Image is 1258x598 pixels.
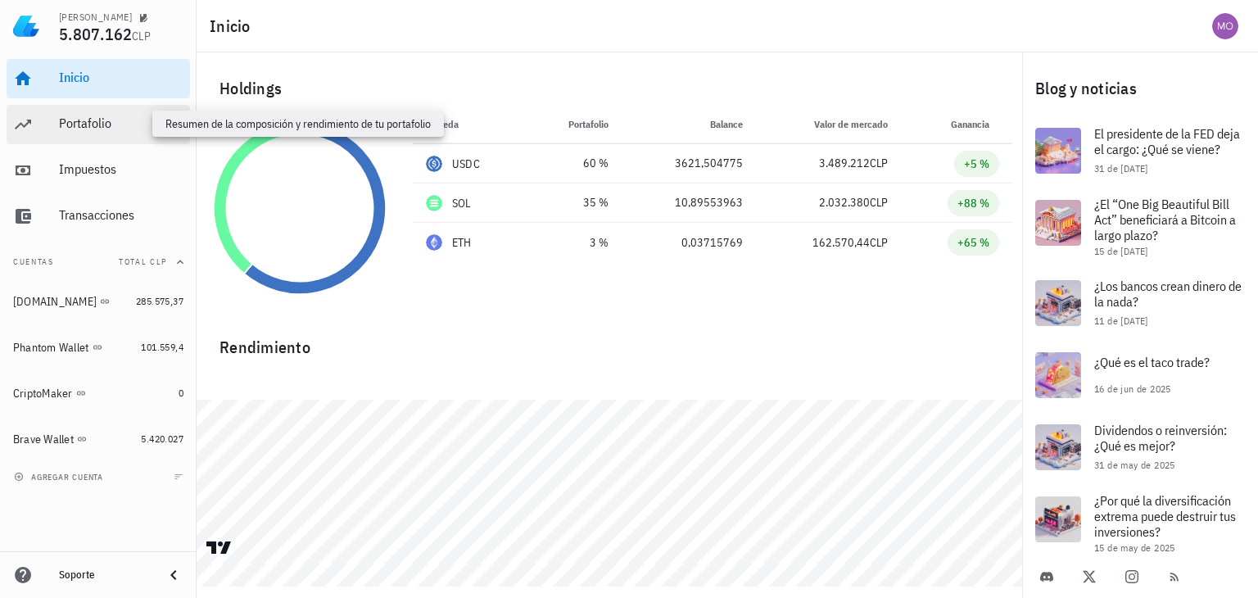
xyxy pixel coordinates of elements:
a: CriptoMaker 0 [7,374,190,413]
a: Phantom Wallet 101.559,4 [7,328,190,367]
div: Portafolio [59,116,183,131]
div: Inicio [59,70,183,85]
span: 162.570,44 [812,235,870,250]
div: ETH-icon [426,234,442,251]
span: 31 de may de 2025 [1094,459,1175,471]
span: 3.489.212 [819,156,870,170]
div: avatar [1212,13,1238,39]
a: Transacciones [7,197,190,236]
div: ETH [452,234,472,251]
div: +65 % [957,234,989,251]
span: ¿El “One Big Beautiful Bill Act” beneficiará a Bitcoin a largo plazo? [1094,196,1236,243]
div: USDC [452,156,480,172]
th: Valor de mercado [756,105,901,144]
span: 5.807.162 [59,23,132,45]
button: agregar cuenta [10,469,111,485]
a: ¿Los bancos crean dinero de la nada? 11 de [DATE] [1022,267,1258,339]
span: 16 de jun de 2025 [1094,383,1171,395]
span: CLP [132,29,151,43]
div: Rendimiento [206,321,1012,360]
span: 0 [179,387,183,399]
div: 60 % [541,155,609,172]
div: 3 % [541,234,609,251]
a: Portafolio [7,105,190,144]
th: Moneda [413,105,527,144]
img: LedgiFi [13,13,39,39]
a: ¿El “One Big Beautiful Bill Act” beneficiará a Bitcoin a largo plazo? 15 de [DATE] [1022,187,1258,267]
span: 2.032.380 [819,195,870,210]
div: Brave Wallet [13,433,74,446]
div: Impuestos [59,161,183,177]
span: 31 de [DATE] [1094,162,1148,174]
div: SOL-icon [426,195,442,211]
div: USDC-icon [426,156,442,172]
a: ¿Qué es el taco trade? 16 de jun de 2025 [1022,339,1258,411]
th: Portafolio [527,105,622,144]
a: Charting by TradingView [205,540,233,555]
div: [PERSON_NAME] [59,11,132,24]
span: 11 de [DATE] [1094,315,1148,327]
div: Phantom Wallet [13,341,89,355]
span: 285.575,37 [136,295,183,307]
a: ¿Por qué la diversificación extrema puede destruir tus inversiones? 15 de may de 2025 [1022,483,1258,564]
span: ¿Qué es el taco trade? [1094,354,1210,370]
div: CriptoMaker [13,387,73,401]
h1: Inicio [210,13,257,39]
div: 3621,504775 [635,155,743,172]
div: [DOMAIN_NAME] [13,295,97,309]
span: CLP [870,235,888,250]
span: Ganancia [951,118,999,130]
span: Total CLP [119,256,167,267]
span: 15 de [DATE] [1094,245,1148,257]
div: 0,03715769 [635,234,743,251]
div: SOL [452,195,471,211]
a: El presidente de la FED deja el cargo: ¿Qué se viene? 31 de [DATE] [1022,115,1258,187]
a: Impuestos [7,151,190,190]
span: 101.559,4 [141,341,183,353]
span: 5.420.027 [141,433,183,445]
button: CuentasTotal CLP [7,242,190,282]
a: [DOMAIN_NAME] 285.575,37 [7,282,190,321]
div: +5 % [964,156,989,172]
div: Soporte [59,569,151,582]
span: ¿Los bancos crean dinero de la nada? [1094,278,1242,310]
span: ¿Por qué la diversificación extrema puede destruir tus inversiones? [1094,492,1236,540]
a: Brave Wallet 5.420.027 [7,419,190,459]
span: CLP [870,156,888,170]
div: Blog y noticias [1022,62,1258,115]
span: Dividendos o reinversión: ¿Qué es mejor? [1094,422,1227,454]
div: Holdings [206,62,1012,115]
div: 35 % [541,194,609,211]
div: +88 % [957,195,989,211]
span: CLP [870,195,888,210]
a: Dividendos o reinversión: ¿Qué es mejor? 31 de may de 2025 [1022,411,1258,483]
span: 15 de may de 2025 [1094,541,1175,554]
th: Balance [622,105,756,144]
span: agregar cuenta [17,472,103,482]
div: Transacciones [59,207,183,223]
div: 10,89553963 [635,194,743,211]
span: El presidente de la FED deja el cargo: ¿Qué se viene? [1094,125,1240,157]
a: Inicio [7,59,190,98]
